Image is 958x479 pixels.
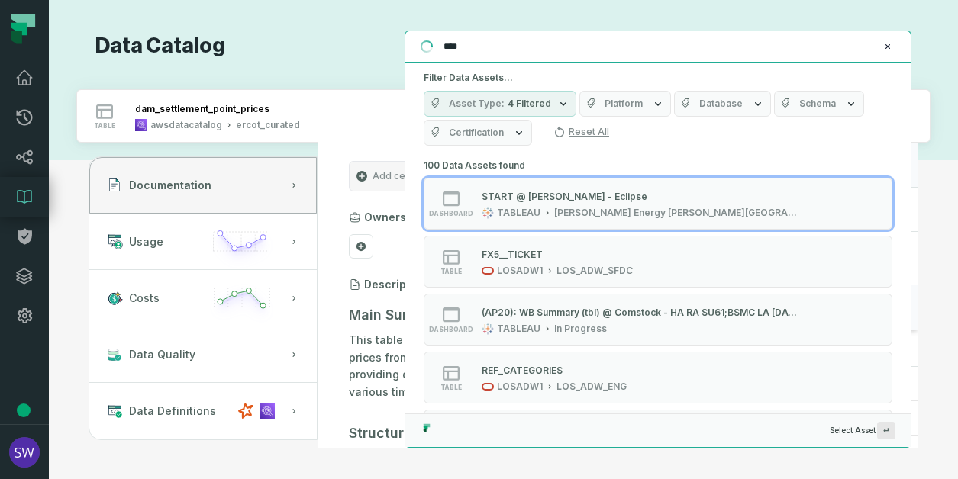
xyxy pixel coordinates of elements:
button: dashboardTABLEAU[PERSON_NAME] Energy [PERSON_NAME][GEOGRAPHIC_DATA] [424,178,892,230]
h3: Description [364,277,427,292]
button: Platform [579,91,671,117]
button: Certification [424,120,532,146]
div: Mack Energy Dawson Creek [554,207,802,219]
div: LOS_ADW_SFDC [556,265,633,277]
span: Schema [799,98,836,110]
div: TABLEAU [497,207,540,219]
span: dashboard [429,210,473,217]
span: Select Asset [830,422,895,439]
h3: Structure of the Resulting View [349,423,605,444]
p: This table captures dam settlement point prices from [PERSON_NAME]’s curated dataset, providing e... [349,332,605,401]
span: Press ↵ to add a new Data Asset to the graph [877,422,895,439]
span: table [94,122,115,130]
span: table [440,384,462,391]
span: Platform [605,98,643,110]
button: Clear search query [880,39,895,54]
span: table [440,268,462,275]
div: Tooltip anchor [17,403,31,417]
div: REF_CATEGORIES [482,365,563,376]
div: (AP20): WB Summary (tbl) @ Comstock - HA RA SU61;BSMC LA 4-9-16 HC 002-ALT [482,307,802,318]
div: LOSADW1 [497,265,543,277]
button: Database [674,91,771,117]
span: Documentation [129,178,211,193]
img: avatar of Shannon Wojcik [9,437,40,468]
div: Suggestions [405,155,911,413]
button: tableLOSADW1LOS_ADW_SFDC [424,236,892,288]
span: Usage [129,234,163,249]
button: tableawsdatacatalogercot_curated [77,90,930,142]
div: TABLEAU [497,323,540,335]
div: ercot_curated [236,119,300,131]
button: dashboardTABLEAUIn Progress [424,294,892,346]
button: Add certification [349,161,473,191]
h3: Owners [364,210,406,225]
span: Costs [129,291,160,306]
div: START @ [PERSON_NAME] - Eclipse [482,191,647,202]
span: Asset Type [449,98,505,110]
button: Reset All [547,120,615,144]
div: FX5__TICKET [482,249,543,260]
div: awsdatacatalog [150,119,222,131]
button: tableLOSADW1LOS_ADW_ENG [424,352,892,403]
span: Data Quality [129,347,195,362]
h3: Main Summary [349,304,605,326]
h5: Filter Data Assets... [424,72,892,84]
span: Certification [449,127,504,139]
button: Schema [774,91,864,117]
div: LOSADW1 [497,381,543,393]
span: Database [699,98,743,110]
span: dashboard [429,326,473,333]
span: 4 Filtered [508,98,551,110]
div: dam_settlement_point_prices [135,103,269,114]
button: tableLOSADW1LOS_ADW_INDUSTRY_SAFE [424,410,892,461]
span: Data Definitions [129,403,216,419]
h1: Data Catalog [95,33,225,59]
span: Add certification [373,170,448,182]
div: In Progress [554,323,607,335]
button: Asset Type4 Filtered [424,91,576,117]
div: LOS_ADW_ENG [556,381,627,393]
